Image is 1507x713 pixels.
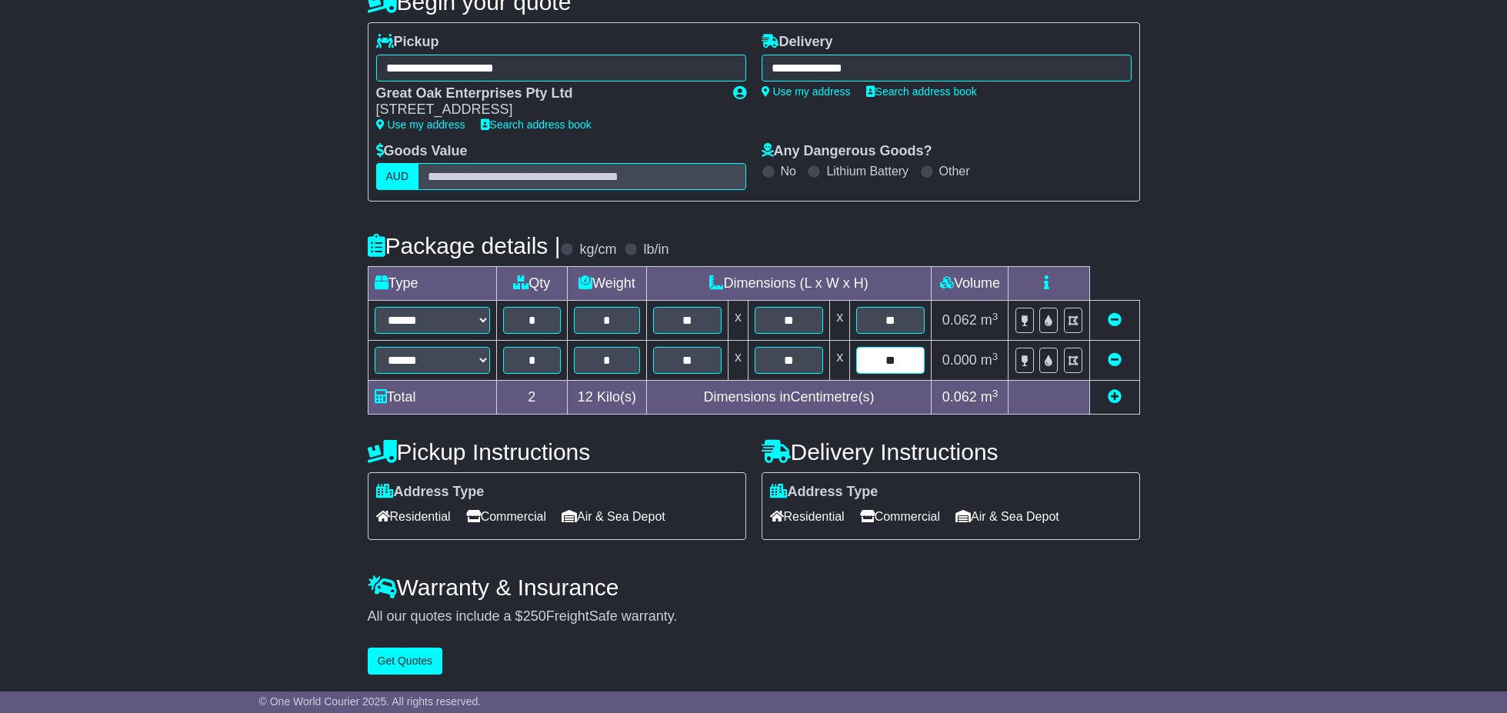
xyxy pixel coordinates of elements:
a: Search address book [866,85,977,98]
h4: Package details | [368,233,561,258]
span: 0.000 [942,352,977,368]
label: Address Type [770,484,879,501]
td: Qty [496,267,568,301]
td: 2 [496,381,568,415]
span: Residential [376,505,451,528]
label: Any Dangerous Goods? [762,143,932,160]
label: lb/in [643,242,668,258]
button: Get Quotes [368,648,443,675]
label: Address Type [376,484,485,501]
a: Add new item [1108,389,1122,405]
td: x [728,341,748,381]
td: x [728,301,748,341]
div: Great Oak Enterprises Pty Ltd [376,85,718,102]
a: Remove this item [1108,312,1122,328]
label: Other [939,164,970,178]
h4: Pickup Instructions [368,439,746,465]
span: 0.062 [942,389,977,405]
span: Air & Sea Depot [562,505,665,528]
label: kg/cm [579,242,616,258]
label: AUD [376,163,419,190]
a: Use my address [376,118,465,131]
label: Goods Value [376,143,468,160]
td: x [830,341,850,381]
span: © One World Courier 2025. All rights reserved. [259,695,482,708]
td: x [830,301,850,341]
sup: 3 [992,388,999,399]
span: Commercial [466,505,546,528]
span: 250 [523,608,546,624]
span: 12 [578,389,593,405]
td: Type [368,267,496,301]
h4: Delivery Instructions [762,439,1140,465]
span: m [981,352,999,368]
div: All our quotes include a $ FreightSafe warranty. [368,608,1140,625]
a: Use my address [762,85,851,98]
span: 0.062 [942,312,977,328]
span: Air & Sea Depot [955,505,1059,528]
h4: Warranty & Insurance [368,575,1140,600]
sup: 3 [992,351,999,362]
label: Pickup [376,34,439,51]
label: Delivery [762,34,833,51]
span: Commercial [860,505,940,528]
span: m [981,389,999,405]
div: [STREET_ADDRESS] [376,102,718,118]
td: Dimensions in Centimetre(s) [646,381,932,415]
a: Search address book [481,118,592,131]
td: Weight [568,267,647,301]
sup: 3 [992,311,999,322]
label: Lithium Battery [826,164,909,178]
td: Volume [932,267,1009,301]
span: m [981,312,999,328]
span: Residential [770,505,845,528]
td: Kilo(s) [568,381,647,415]
td: Total [368,381,496,415]
a: Remove this item [1108,352,1122,368]
td: Dimensions (L x W x H) [646,267,932,301]
label: No [781,164,796,178]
